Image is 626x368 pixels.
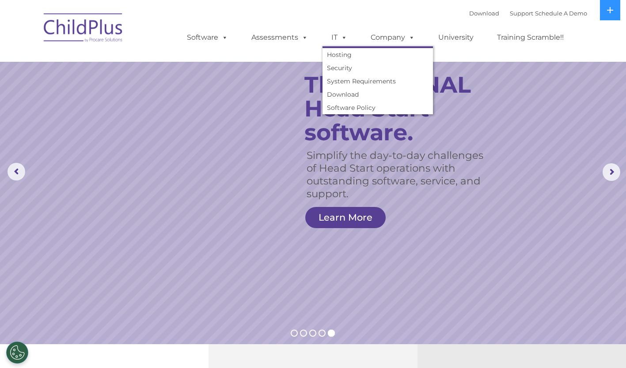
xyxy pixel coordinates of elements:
a: Software Policy [322,101,433,114]
span: Phone number [123,94,160,101]
a: Learn More [305,207,386,228]
a: Training Scramble!! [488,29,573,46]
button: Cookies Settings [6,342,28,364]
a: Schedule A Demo [535,10,587,17]
font: | [469,10,587,17]
a: Assessments [243,29,317,46]
a: Software [178,29,237,46]
a: Download [469,10,499,17]
a: Support [510,10,533,17]
img: ChildPlus by Procare Solutions [39,7,128,51]
a: IT [322,29,356,46]
a: Hosting [322,48,433,61]
a: Company [362,29,424,46]
span: Last name [123,58,150,65]
rs-layer: The ORIGINAL Head Start software. [304,73,500,144]
a: Download [322,88,433,101]
a: System Requirements [322,75,433,88]
a: Security [322,61,433,75]
rs-layer: Simplify the day-to-day challenges of Head Start operations with outstanding software, service, a... [307,149,490,200]
a: University [429,29,482,46]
